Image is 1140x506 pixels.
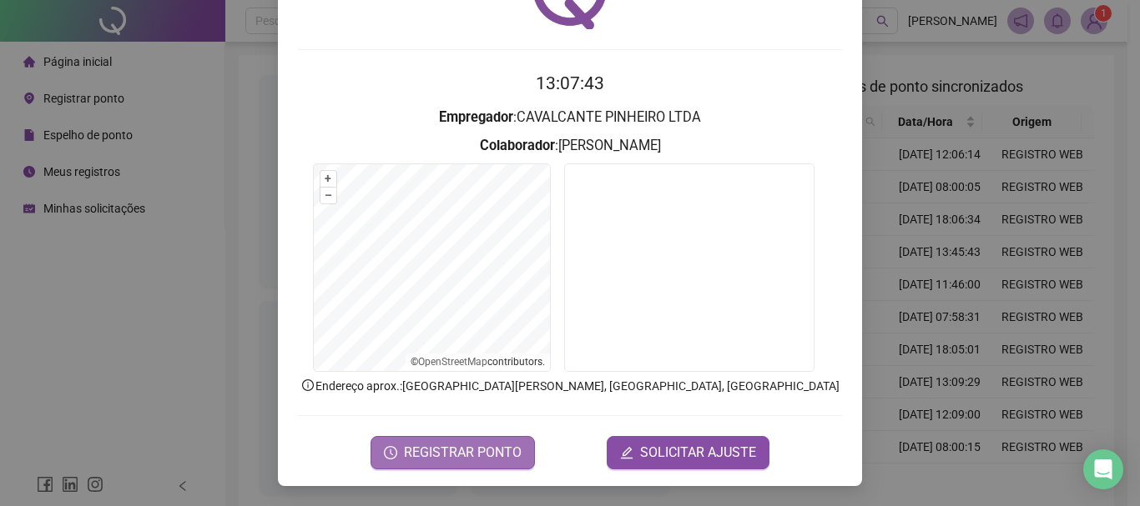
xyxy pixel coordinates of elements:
[1083,449,1123,489] div: Open Intercom Messenger
[298,135,842,157] h3: : [PERSON_NAME]
[384,446,397,459] span: clock-circle
[320,188,336,203] button: –
[298,107,842,128] h3: : CAVALCANTE PINHEIRO LTDA
[607,436,769,469] button: editSOLICITAR AJUSTE
[411,356,545,368] li: © contributors.
[371,436,535,469] button: REGISTRAR PONTO
[320,171,336,187] button: +
[480,138,555,153] strong: Colaborador
[300,378,315,393] span: info-circle
[620,446,633,459] span: edit
[439,109,513,125] strong: Empregador
[640,443,756,463] span: SOLICITAR AJUSTE
[418,356,487,368] a: OpenStreetMap
[298,377,842,395] p: Endereço aprox. : [GEOGRAPHIC_DATA][PERSON_NAME], [GEOGRAPHIC_DATA], [GEOGRAPHIC_DATA]
[536,73,604,93] time: 13:07:43
[404,443,522,463] span: REGISTRAR PONTO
